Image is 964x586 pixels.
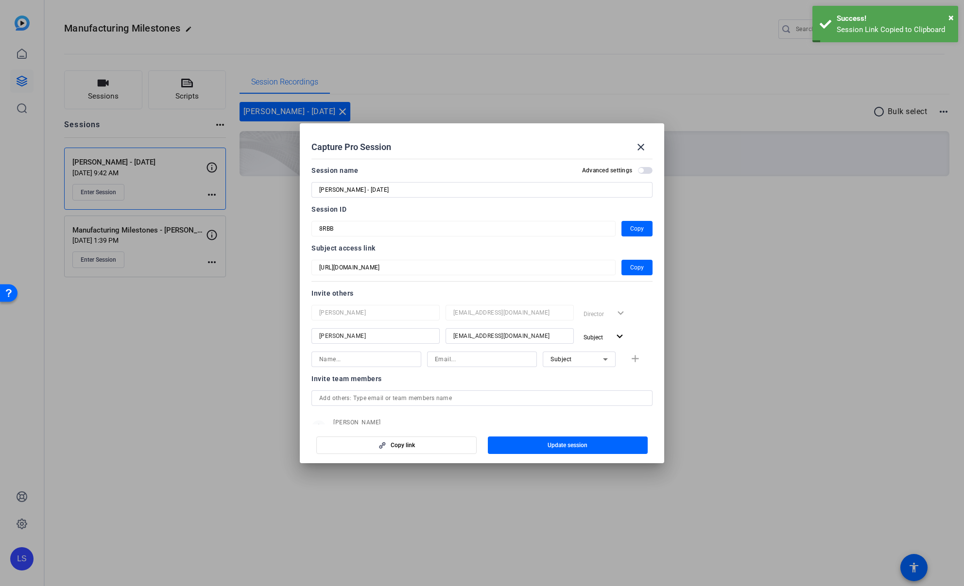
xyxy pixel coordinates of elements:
span: × [948,12,954,23]
div: Invite team members [311,373,653,385]
button: Subject [580,328,630,346]
h2: Advanced settings [582,167,632,174]
div: Session Link Copied to Clipboard [837,24,951,35]
div: Invite others [311,287,653,299]
input: Session OTP [319,262,608,273]
input: Email... [453,330,566,342]
span: Copy [630,262,644,273]
div: Success! [837,13,951,24]
button: Copy [621,260,653,275]
div: Session ID [311,203,653,215]
div: Capture Pro Session [311,135,653,159]
span: Subject [584,334,603,341]
input: Email... [435,353,529,365]
input: Name... [319,307,432,318]
input: Session OTP [319,223,608,234]
button: Copy [621,221,653,236]
mat-icon: expand_more [614,331,626,343]
div: Subject access link [311,242,653,254]
button: Close [948,10,954,25]
mat-icon: person [311,420,326,435]
button: Copy link [316,436,477,454]
input: Name... [319,330,432,342]
input: Enter Session Name [319,184,645,196]
span: Subject [551,356,572,363]
span: Update session [548,441,587,449]
span: Copy link [391,441,415,449]
div: Session name [311,165,358,176]
button: Update session [488,436,648,454]
input: Name... [319,353,413,365]
input: Email... [453,307,566,318]
span: Copy [630,223,644,234]
input: Add others: Type email or team members name [319,392,645,404]
mat-icon: close [635,141,647,153]
span: [PERSON_NAME] [333,419,431,426]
